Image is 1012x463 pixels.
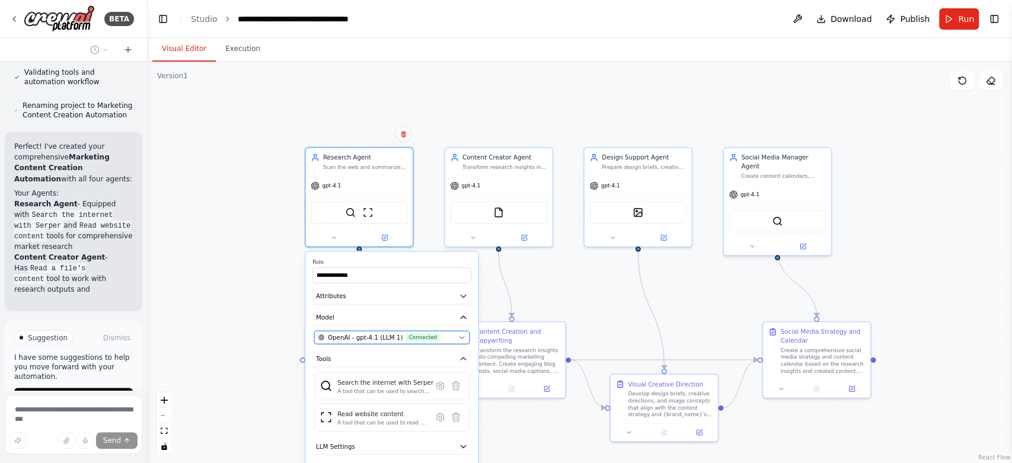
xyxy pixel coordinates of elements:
button: Download [812,8,877,30]
strong: Marketing Content Creation Automation [14,153,110,183]
button: Upload files [58,432,75,449]
button: Delete tool [448,378,464,393]
span: OpenAI - gpt-4.1 (LLM 1) [328,333,403,342]
strong: Research Agent [14,199,78,207]
button: No output available [646,427,682,438]
span: Run [958,13,974,25]
img: DallETool [633,207,643,218]
div: Research Agent [323,153,408,162]
div: Social Media Manager AgentCreate content calendars, suggest posting schedules, optimize hashtags,... [723,147,832,256]
div: Content Creation and CopywritingTransform the research insights into compelling marketing content... [457,321,566,398]
button: LLM Settings [312,439,471,455]
button: Click to speak your automation idea [77,432,94,449]
li: - Equipped with and tools for comprehensive market research [14,198,133,251]
span: Publish [900,13,930,25]
button: toggle interactivity [157,439,172,454]
button: Configure tool [432,378,448,393]
span: Tools [316,355,331,363]
button: Open in side panel [778,241,828,252]
div: A tool that can be used to search the internet with a search_query. Supports different search typ... [337,388,433,395]
nav: breadcrumb [191,13,371,25]
span: Model [316,313,334,322]
button: Publish [881,8,934,30]
a: Studio [191,14,218,24]
span: Send [103,436,121,445]
g: Edge from 98658140-eae8-42dc-bd51-9786ee03023b to b647e722-f3e0-462f-887f-6b5c7fc0fca1 [571,355,757,364]
button: Send [96,432,138,449]
code: Search the internet with Serper [14,209,113,231]
button: Open in side panel [684,427,714,438]
button: Switch to previous chat [85,43,114,57]
div: Create a comprehensive social media strategy and content calendar based on the research insights ... [780,347,865,375]
g: Edge from 98658140-eae8-42dc-bd51-9786ee03023b to 1d9f31fd-053d-42ce-98b9-7d279b3a7a7a [571,355,605,412]
g: Edge from 1d9f31fd-053d-42ce-98b9-7d279b3a7a7a to b647e722-f3e0-462f-887f-6b5c7fc0fca1 [723,355,757,412]
img: ScrapeWebsiteTool [363,207,373,218]
div: Develop design briefs, creative directions, and image concepts that align with the content strate... [628,390,713,418]
button: zoom in [157,392,172,408]
span: Download [831,13,872,25]
span: gpt-4.1 [601,183,620,190]
button: Open in side panel [837,384,866,394]
span: gpt-4.1 [461,183,480,190]
button: Tools [312,351,471,367]
g: Edge from afbcc2de-f084-4edf-9d0d-218d6183d718 to 98658140-eae8-42dc-bd51-9786ee03023b [494,251,516,317]
button: Open in side panel [360,232,409,243]
button: zoom out [157,408,172,423]
button: fit view [157,423,172,439]
span: gpt-4.1 [740,191,759,198]
p: Perfect! I've created your comprehensive with all four agents: [14,141,133,184]
span: Renaming project to Marketing Content Creation Automation [23,101,133,120]
div: Design Support AgentPrepare design briefs, creative directions, and image prompt ideas that align... [583,147,692,247]
button: No output available [798,384,835,394]
code: Read website content [14,220,130,241]
div: Visual Creative Direction [628,379,703,388]
button: Attributes [312,288,471,304]
li: - Has tool to work with research outputs and [14,251,133,294]
div: React Flow controls [157,392,172,454]
span: LLM Settings [316,442,355,451]
img: Logo [24,5,95,32]
div: A tool that can be used to read a website content. [337,419,427,426]
button: Show right sidebar [986,11,1003,27]
button: Improve this prompt [9,432,26,449]
code: Read a file's content [14,263,85,284]
button: Open in side panel [499,232,548,243]
span: Connected [406,333,439,342]
div: Social Media Strategy and Calendar [780,327,865,344]
div: Social Media Strategy and CalendarCreate a comprehensive social media strategy and content calend... [762,321,871,398]
button: No output available [493,384,530,394]
button: Start a new chat [119,43,138,57]
strong: Content Creator Agent [14,253,105,261]
div: Scan the web and summarize the latest industry trends, competitor activities, and actionable insi... [323,164,408,171]
img: FileReadTool [493,207,504,218]
p: I have some suggestions to help you move forward with your automation. [14,352,133,381]
span: gpt-4.1 [322,183,341,190]
button: Visual Editor [152,37,216,62]
button: Open in side panel [532,384,561,394]
div: Design Support Agent [602,153,687,162]
span: Suggestion [28,333,68,342]
a: React Flow attribution [978,454,1010,461]
button: Run [939,8,979,30]
div: Research AgentScan the web and summarize the latest industry trends, competitor activities, and a... [305,147,414,247]
img: SerperDevTool [772,216,783,226]
img: ScrapeWebsiteTool [320,411,333,423]
button: Open in side panel [639,232,688,243]
div: Transform the research insights into compelling marketing content. Create engaging blog posts, so... [475,347,560,375]
img: SerperDevTool [345,207,356,218]
div: Read website content [337,409,427,418]
div: Content Creation and Copywriting [475,327,560,344]
div: BETA [104,12,134,26]
div: Create content calendars, suggest posting schedules, optimize hashtags, and recommend strategies ... [741,173,826,180]
span: Validating tools and automation workflow [24,68,133,87]
div: Content Creator Agent [462,153,547,162]
button: Hide left sidebar [155,11,171,27]
button: Model [312,309,471,325]
label: Role [312,258,471,266]
button: Configure tool [432,409,448,424]
button: Dismiss [101,331,133,343]
g: Edge from 658782ae-f175-4ef8-be0a-118049c14cd4 to 1d9f31fd-053d-42ce-98b9-7d279b3a7a7a [634,251,669,369]
g: Edge from 535a6926-777a-45bf-9e15-4a9eded379f4 to b647e722-f3e0-462f-887f-6b5c7fc0fca1 [773,251,821,317]
div: Search the internet with Serper [337,378,433,387]
span: Attributes [316,292,346,301]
